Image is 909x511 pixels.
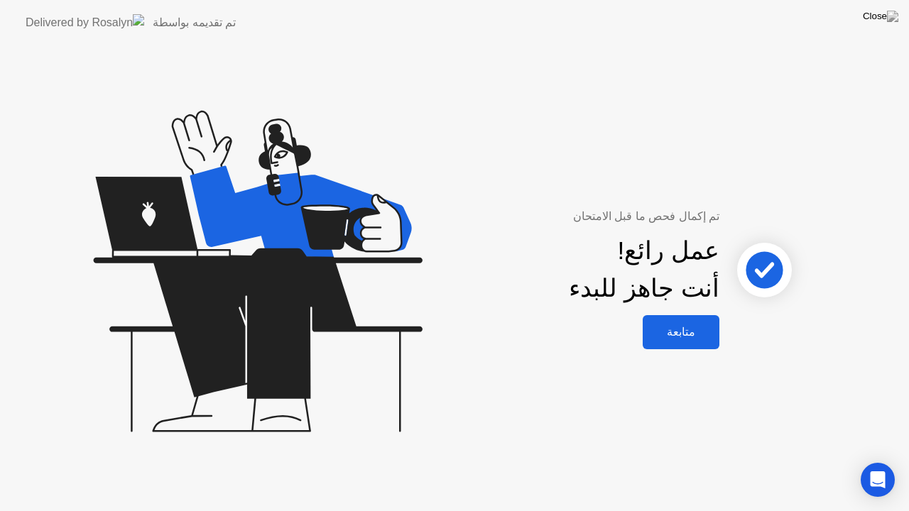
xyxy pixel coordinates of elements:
[26,14,144,31] img: Delivered by Rosalyn
[426,208,719,225] div: تم إكمال فحص ما قبل الامتحان
[863,11,898,22] img: Close
[569,232,719,307] div: عمل رائع! أنت جاهز للبدء
[153,14,236,31] div: تم تقديمه بواسطة
[643,315,719,349] button: متابعة
[647,325,715,339] div: متابعة
[861,463,895,497] div: Open Intercom Messenger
